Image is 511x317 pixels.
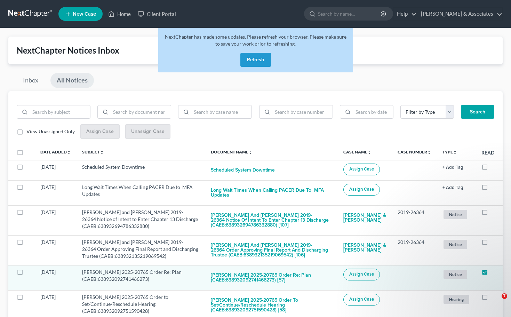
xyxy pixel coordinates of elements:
a: Inbox [17,73,45,88]
a: Typeunfold_more [442,149,457,154]
td: [PERSON_NAME] 2025-20765 Order Re: Plan (CAEB:638932092741466273) [77,265,205,290]
button: Assign Case [343,269,380,280]
a: Notice [442,239,470,250]
input: Search by document name [111,105,171,119]
i: unfold_more [367,150,372,154]
td: 2019-26364 [392,205,437,235]
i: unfold_more [453,150,457,154]
span: 7 [502,293,507,299]
div: NextChapter Notices Inbox [17,45,494,56]
button: Scheduled System Downtime [211,164,275,177]
td: [PERSON_NAME] and [PERSON_NAME] 2019-26364 Notice of Intent to Enter Chapter 13 Discharge (CAEB:6... [77,205,205,235]
td: [DATE] [35,180,77,205]
span: Assign Case [349,296,374,302]
i: unfold_more [67,150,71,154]
button: + Add Tag [442,185,463,190]
span: Notice [444,240,467,249]
a: Notice [442,209,470,220]
td: [PERSON_NAME] and [PERSON_NAME] 2019-26364 Order Approving Final Report and Discharging Trustee (... [77,235,205,265]
button: [PERSON_NAME] 2025-20765 Order Re: Plan (CAEB:638932092741466273) [57] [211,269,332,287]
span: Assign Case [349,166,374,172]
i: unfold_more [427,150,431,154]
button: Search [461,105,494,119]
a: + Add Tag [442,184,470,191]
a: Case Numberunfold_more [398,149,431,154]
span: NextChapter has made some updates. Please refresh your browser. Please make sure to save your wor... [165,34,346,47]
td: 2019-26364 [392,235,437,265]
span: Notice [444,210,467,219]
label: Read [481,149,494,156]
button: + Add Tag [442,165,463,170]
button: Refresh [240,53,271,67]
i: unfold_more [248,150,253,154]
a: All Notices [50,73,94,88]
td: [DATE] [35,265,77,290]
button: [PERSON_NAME] and [PERSON_NAME] 2019-26364 Notice of Intent to Enter Chapter 13 Discharge (CAEB:6... [211,209,332,232]
button: Assign Case [343,164,380,175]
a: [PERSON_NAME] & Associates [417,8,502,20]
td: [DATE] [35,160,77,180]
td: Long Wait Times When Calling PACER Due to MFA Updates [77,180,205,205]
a: Document Nameunfold_more [211,149,253,154]
span: View Unassigned Only [26,128,75,134]
td: Scheduled System Downtime [77,160,205,180]
td: [DATE] [35,235,77,265]
button: Long Wait Times When Calling PACER Due to MFA Updates [211,184,332,203]
a: Hearing [442,294,470,305]
button: Assign Case [343,294,380,306]
td: [DATE] [35,205,77,235]
a: + Add Tag [442,164,470,171]
input: Search by subject [30,105,90,119]
a: Case Nameunfold_more [343,149,372,154]
i: unfold_more [100,150,104,154]
span: New Case [73,11,96,17]
a: [PERSON_NAME] & [PERSON_NAME] [343,209,386,228]
input: Search by name... [318,7,382,20]
a: Subjectunfold_more [82,149,104,154]
span: Hearing [444,295,469,304]
input: Search by case name [191,105,251,119]
input: Search by date [353,105,393,119]
a: Date Addedunfold_more [40,149,71,154]
input: Search by case number [272,105,333,119]
span: Assign Case [349,187,374,192]
button: [PERSON_NAME] and [PERSON_NAME] 2019-26364 Order Approving Final Report and Discharging Trustee (... [211,239,332,262]
a: Help [393,8,417,20]
span: Assign Case [349,271,374,277]
button: Assign Case [343,184,380,196]
a: [PERSON_NAME] & [PERSON_NAME] [343,239,386,257]
iframe: Intercom live chat [487,293,504,310]
a: Home [105,8,134,20]
a: Client Portal [134,8,179,20]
